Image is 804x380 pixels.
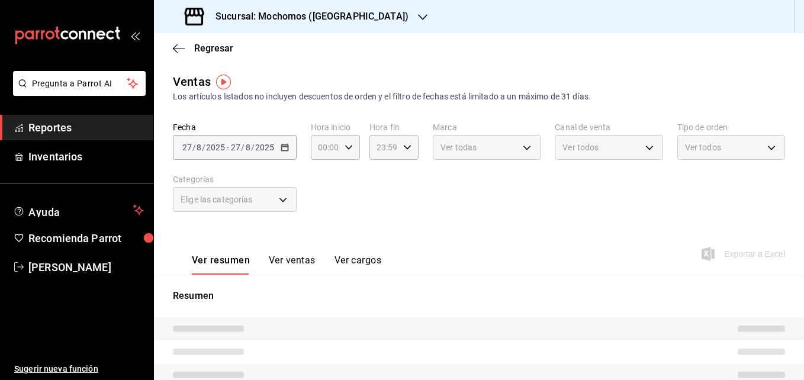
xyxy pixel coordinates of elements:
span: Ver todas [440,141,477,153]
input: -- [182,143,192,152]
label: Hora inicio [311,123,360,131]
span: Inventarios [28,149,144,165]
span: Ayuda [28,203,128,217]
span: - [227,143,229,152]
span: Elige las categorías [181,194,253,205]
span: Regresar [194,43,233,54]
span: / [192,143,196,152]
span: Ver todos [562,141,599,153]
div: Los artículos listados no incluyen descuentos de orden y el filtro de fechas está limitado a un m... [173,91,785,103]
input: -- [196,143,202,152]
label: Fecha [173,123,297,131]
label: Canal de venta [555,123,663,131]
div: Ventas [173,73,211,91]
input: -- [245,143,251,152]
span: Ver todos [685,141,721,153]
label: Marca [433,123,541,131]
label: Tipo de orden [677,123,785,131]
a: Pregunta a Parrot AI [8,86,146,98]
span: Sugerir nueva función [14,363,144,375]
button: Pregunta a Parrot AI [13,71,146,96]
h3: Sucursal: Mochomos ([GEOGRAPHIC_DATA]) [206,9,409,24]
span: / [241,143,245,152]
span: / [202,143,205,152]
button: Regresar [173,43,233,54]
label: Hora fin [369,123,419,131]
span: / [251,143,255,152]
span: Recomienda Parrot [28,230,144,246]
input: -- [230,143,241,152]
img: Tooltip marker [216,75,231,89]
span: [PERSON_NAME] [28,259,144,275]
button: Ver resumen [192,255,250,275]
div: navigation tabs [192,255,381,275]
button: Ver ventas [269,255,316,275]
label: Categorías [173,175,297,183]
button: Ver cargos [335,255,382,275]
input: ---- [205,143,226,152]
button: open_drawer_menu [130,31,140,40]
span: Pregunta a Parrot AI [32,78,127,90]
p: Resumen [173,289,785,303]
span: Reportes [28,120,144,136]
input: ---- [255,143,275,152]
